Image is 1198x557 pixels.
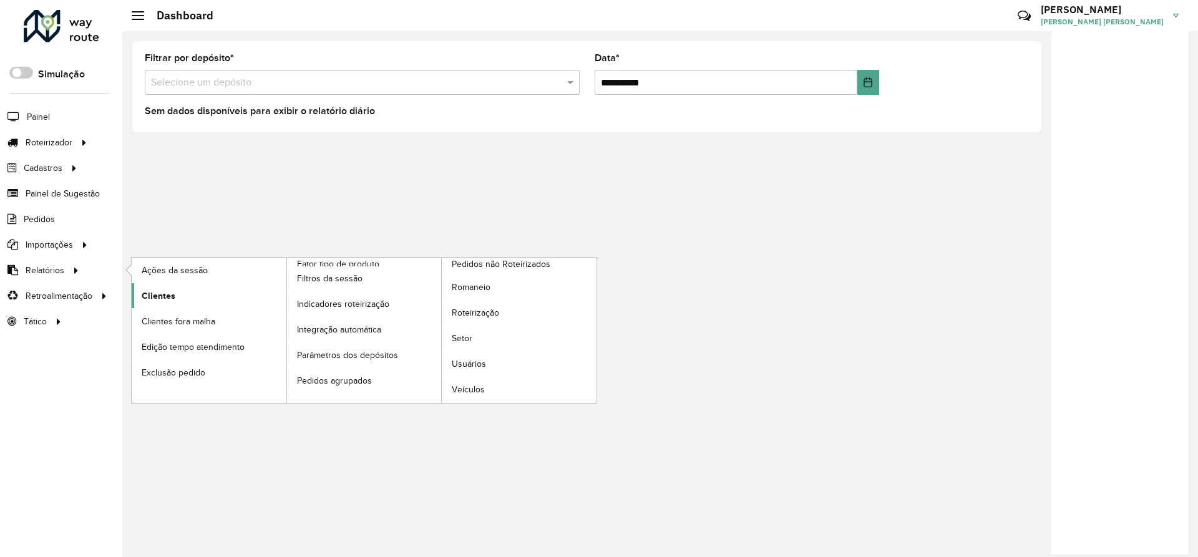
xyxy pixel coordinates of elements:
[595,51,620,65] label: Data
[297,374,372,387] span: Pedidos agrupados
[26,264,64,277] span: Relatórios
[297,298,389,311] span: Indicadores roteirização
[297,258,379,271] span: Fator tipo de produto
[442,377,597,402] a: Veículos
[287,266,442,291] a: Filtros da sessão
[1011,2,1038,29] a: Contato Rápido
[287,258,597,402] a: Pedidos não Roteirizados
[38,67,85,82] label: Simulação
[1041,16,1164,27] span: [PERSON_NAME] [PERSON_NAME]
[145,51,234,65] label: Filtrar por depósito
[452,357,486,371] span: Usuários
[857,70,879,95] button: Choose Date
[24,315,47,328] span: Tático
[26,289,92,303] span: Retroalimentação
[297,349,398,362] span: Parâmetros dos depósitos
[142,289,175,303] span: Clientes
[142,341,245,354] span: Edição tempo atendimento
[452,258,550,271] span: Pedidos não Roteirizados
[287,369,442,394] a: Pedidos agrupados
[27,110,50,124] span: Painel
[287,317,442,342] a: Integração automática
[452,306,499,319] span: Roteirização
[452,383,485,396] span: Veículos
[132,258,286,283] a: Ações da sessão
[297,323,381,336] span: Integração automática
[26,187,100,200] span: Painel de Sugestão
[442,352,597,377] a: Usuários
[287,292,442,317] a: Indicadores roteirização
[132,309,286,334] a: Clientes fora malha
[442,275,597,300] a: Romaneio
[132,283,286,308] a: Clientes
[142,366,205,379] span: Exclusão pedido
[142,264,208,277] span: Ações da sessão
[287,343,442,368] a: Parâmetros dos depósitos
[297,272,363,285] span: Filtros da sessão
[144,9,213,22] h2: Dashboard
[1041,4,1164,16] h3: [PERSON_NAME]
[145,104,375,119] label: Sem dados disponíveis para exibir o relatório diário
[442,326,597,351] a: Setor
[24,162,62,175] span: Cadastros
[132,258,442,402] a: Fator tipo de produto
[26,136,72,149] span: Roteirizador
[26,238,73,251] span: Importações
[24,213,55,226] span: Pedidos
[452,332,472,345] span: Setor
[442,301,597,326] a: Roteirização
[142,315,215,328] span: Clientes fora malha
[132,360,286,385] a: Exclusão pedido
[132,334,286,359] a: Edição tempo atendimento
[452,281,490,294] span: Romaneio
